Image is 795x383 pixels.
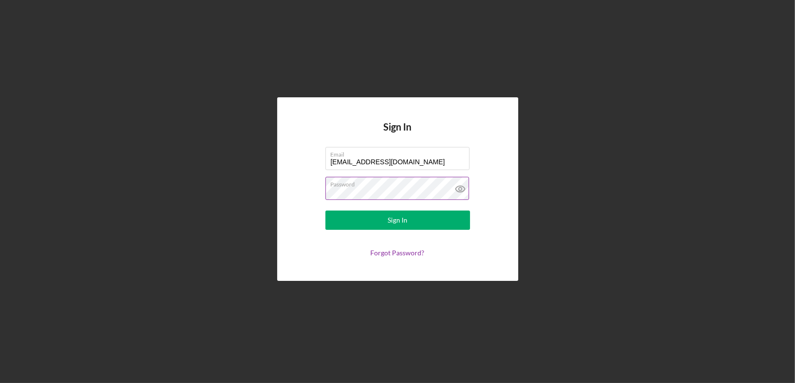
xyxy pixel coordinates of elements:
[325,211,470,230] button: Sign In
[388,211,407,230] div: Sign In
[331,177,470,188] label: Password
[371,249,425,257] a: Forgot Password?
[331,147,470,158] label: Email
[384,121,412,147] h4: Sign In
